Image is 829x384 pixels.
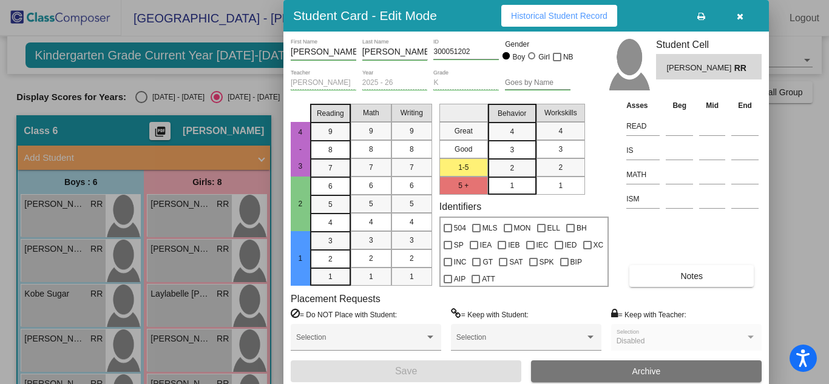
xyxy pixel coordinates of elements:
span: 2 [510,163,514,173]
span: 2 [328,254,333,264]
button: Historical Student Record [501,5,617,27]
span: AIP [454,272,465,286]
input: goes by name [505,79,570,87]
span: 1 [510,180,514,191]
input: assessment [626,117,660,135]
button: Notes [629,265,754,287]
span: 3 [410,235,414,246]
span: ELL [547,221,560,235]
span: Behavior [498,108,526,119]
input: Enter ID [433,48,499,56]
span: Workskills [544,107,577,118]
span: 2 [558,162,563,173]
span: 6 [369,180,373,191]
span: 2 [410,253,414,264]
span: SP [454,238,464,252]
th: Beg [663,99,696,112]
span: IEA [480,238,492,252]
th: Asses [623,99,663,112]
span: 6 [328,181,333,192]
label: Identifiers [439,201,481,212]
span: 6 [410,180,414,191]
input: teacher [291,79,356,87]
input: assessment [626,166,660,184]
span: INC [454,255,467,269]
th: Mid [696,99,728,112]
span: 8 [410,144,414,155]
span: Writing [401,107,423,118]
button: Save [291,360,521,382]
span: Notes [680,271,703,281]
span: 4 [410,217,414,227]
h3: Student Cell [656,39,762,50]
span: 3 [369,235,373,246]
span: 4 [328,217,333,228]
span: 7 [328,163,333,173]
span: 5 [328,199,333,210]
input: grade [433,79,499,87]
span: RR [734,62,751,75]
span: 9 [369,126,373,136]
span: 1 [558,180,563,191]
label: = Keep with Student: [451,308,529,320]
span: 2 [295,200,306,208]
span: SAT [509,255,523,269]
span: Reading [317,108,344,119]
span: IED [565,238,577,252]
input: assessment [626,141,660,160]
span: XC [594,238,604,252]
span: IEC [536,238,549,252]
span: Save [395,366,417,376]
span: MON [514,221,531,235]
span: SPK [540,255,554,269]
span: 9 [410,126,414,136]
th: End [728,99,762,112]
span: 3 [510,144,514,155]
span: 9 [328,126,333,137]
span: 4 [558,126,563,136]
input: assessment [626,190,660,208]
span: Historical Student Record [511,11,607,21]
label: = Do NOT Place with Student: [291,308,397,320]
span: 2 [369,253,373,264]
div: Girl [538,52,550,62]
span: 3 [328,235,333,246]
span: 504 [454,221,466,235]
span: [PERSON_NAME] [666,62,734,75]
span: ATT [482,272,495,286]
span: 1 [410,271,414,282]
label: Placement Requests [291,293,381,305]
span: BH [577,221,587,235]
span: 8 [328,144,333,155]
span: 3 [558,144,563,155]
span: MLS [482,221,498,235]
span: 5 [369,198,373,209]
span: BIP [570,255,582,269]
mat-label: Gender [505,39,570,50]
button: Archive [531,360,762,382]
span: 5 [410,198,414,209]
span: Archive [632,366,661,376]
span: 7 [369,162,373,173]
span: 1 [328,271,333,282]
span: GT [482,255,493,269]
div: Boy [512,52,526,62]
span: Disabled [617,337,645,345]
span: 4 [369,217,373,227]
span: 1 [295,254,306,263]
input: year [362,79,428,87]
span: 4 [510,126,514,137]
span: 4 - 3 [295,128,306,170]
h3: Student Card - Edit Mode [293,8,437,23]
span: NB [563,50,574,64]
span: 8 [369,144,373,155]
span: Math [363,107,379,118]
span: 1 [369,271,373,282]
span: IEB [508,238,519,252]
span: 7 [410,162,414,173]
label: = Keep with Teacher: [611,308,686,320]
